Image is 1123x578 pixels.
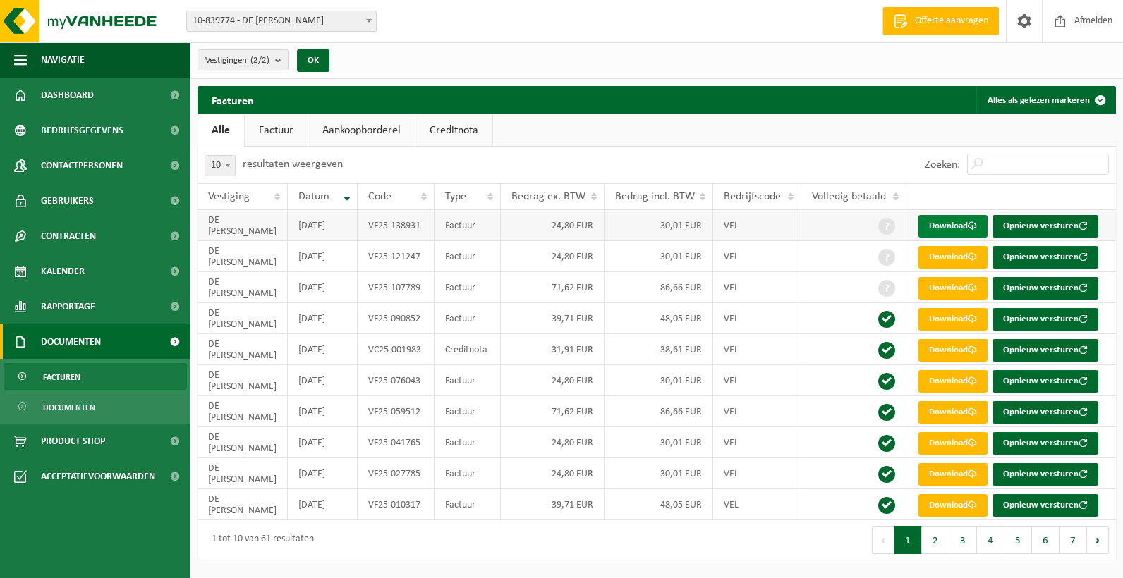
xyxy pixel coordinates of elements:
[911,14,992,28] span: Offerte aanvragen
[187,11,376,31] span: 10-839774 - DE BEIR RUDY - MERELBEKE
[43,394,95,421] span: Documenten
[501,365,605,396] td: 24,80 EUR
[713,365,801,396] td: VEL
[435,210,501,241] td: Factuur
[288,334,358,365] td: [DATE]
[198,365,288,396] td: DE [PERSON_NAME]
[605,365,714,396] td: 30,01 EUR
[615,191,695,202] span: Bedrag incl. BTW
[435,489,501,520] td: Factuur
[358,489,435,520] td: VF25-010317
[713,272,801,303] td: VEL
[713,396,801,427] td: VEL
[925,159,960,171] label: Zoeken:
[245,114,308,147] a: Factuur
[918,308,988,331] a: Download
[501,489,605,520] td: 39,71 EUR
[41,289,95,324] span: Rapportage
[501,241,605,272] td: 24,80 EUR
[918,370,988,393] a: Download
[198,272,288,303] td: DE [PERSON_NAME]
[918,432,988,455] a: Download
[288,489,358,520] td: [DATE]
[976,86,1115,114] button: Alles als gelezen markeren
[198,458,288,489] td: DE [PERSON_NAME]
[918,494,988,517] a: Download
[1060,526,1087,554] button: 7
[198,489,288,520] td: DE [PERSON_NAME]
[501,272,605,303] td: 71,62 EUR
[605,272,714,303] td: 86,66 EUR
[358,272,435,303] td: VF25-107789
[993,401,1098,424] button: Opnieuw versturen
[918,246,988,269] a: Download
[186,11,377,32] span: 10-839774 - DE BEIR RUDY - MERELBEKE
[993,494,1098,517] button: Opnieuw versturen
[358,458,435,489] td: VF25-027785
[435,458,501,489] td: Factuur
[368,191,391,202] span: Code
[713,427,801,458] td: VEL
[918,277,988,300] a: Download
[605,396,714,427] td: 86,66 EUR
[435,365,501,396] td: Factuur
[41,148,123,183] span: Contactpersonen
[358,365,435,396] td: VF25-076043
[41,78,94,113] span: Dashboard
[922,526,949,554] button: 2
[918,401,988,424] a: Download
[993,339,1098,362] button: Opnieuw versturen
[4,393,187,420] a: Documenten
[198,86,268,113] h2: Facturen
[435,396,501,427] td: Factuur
[713,334,801,365] td: VEL
[501,334,605,365] td: -31,91 EUR
[993,370,1098,393] button: Opnieuw versturen
[298,191,329,202] span: Datum
[918,463,988,486] a: Download
[358,396,435,427] td: VF25-059512
[198,303,288,334] td: DE [PERSON_NAME]
[288,365,358,396] td: [DATE]
[358,241,435,272] td: VF25-121247
[435,303,501,334] td: Factuur
[43,364,80,391] span: Facturen
[205,50,269,71] span: Vestigingen
[882,7,999,35] a: Offerte aanvragen
[713,458,801,489] td: VEL
[1032,526,1060,554] button: 6
[208,191,250,202] span: Vestiging
[918,215,988,238] a: Download
[812,191,886,202] span: Volledig betaald
[243,159,343,170] label: resultaten weergeven
[977,526,1004,554] button: 4
[41,113,123,148] span: Bedrijfsgegevens
[435,427,501,458] td: Factuur
[358,334,435,365] td: VC25-001983
[198,396,288,427] td: DE [PERSON_NAME]
[993,308,1098,331] button: Opnieuw versturen
[713,303,801,334] td: VEL
[198,114,244,147] a: Alle
[501,458,605,489] td: 24,80 EUR
[724,191,781,202] span: Bedrijfscode
[949,526,977,554] button: 3
[41,324,101,359] span: Documenten
[415,114,492,147] a: Creditnota
[435,272,501,303] td: Factuur
[511,191,585,202] span: Bedrag ex. BTW
[198,334,288,365] td: DE [PERSON_NAME]
[993,463,1098,486] button: Opnieuw versturen
[713,210,801,241] td: VEL
[250,56,269,65] count: (2/2)
[41,219,96,254] span: Contracten
[288,272,358,303] td: [DATE]
[358,210,435,241] td: VF25-138931
[501,303,605,334] td: 39,71 EUR
[41,42,85,78] span: Navigatie
[605,334,714,365] td: -38,61 EUR
[4,363,187,390] a: Facturen
[297,49,329,72] button: OK
[198,210,288,241] td: DE [PERSON_NAME]
[993,246,1098,269] button: Opnieuw versturen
